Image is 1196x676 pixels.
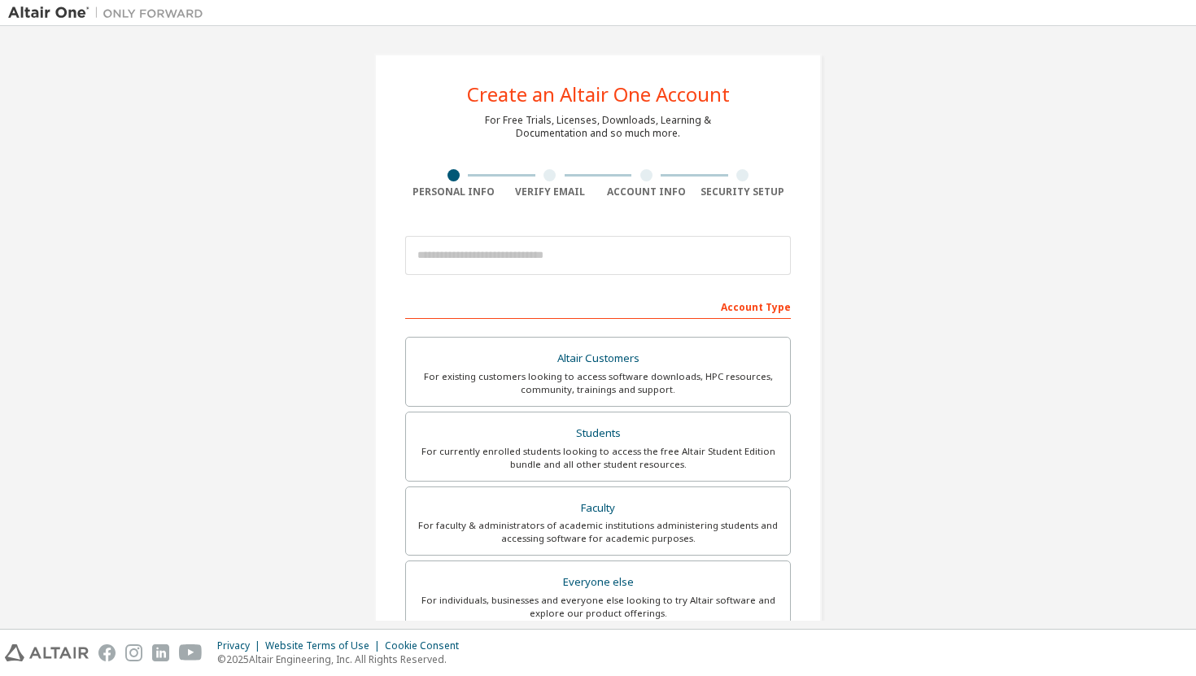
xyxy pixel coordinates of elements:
img: altair_logo.svg [5,644,89,661]
img: instagram.svg [125,644,142,661]
div: Faculty [416,497,780,520]
div: Altair Customers [416,347,780,370]
div: Everyone else [416,571,780,594]
div: Students [416,422,780,445]
div: Website Terms of Use [265,639,385,652]
div: Security Setup [695,185,792,198]
div: Verify Email [502,185,599,198]
div: Cookie Consent [385,639,469,652]
div: For currently enrolled students looking to access the free Altair Student Edition bundle and all ... [416,445,780,471]
div: For faculty & administrators of academic institutions administering students and accessing softwa... [416,519,780,545]
div: For Free Trials, Licenses, Downloads, Learning & Documentation and so much more. [485,114,711,140]
div: Account Info [598,185,695,198]
div: Create an Altair One Account [467,85,730,104]
div: For existing customers looking to access software downloads, HPC resources, community, trainings ... [416,370,780,396]
img: facebook.svg [98,644,116,661]
p: © 2025 Altair Engineering, Inc. All Rights Reserved. [217,652,469,666]
div: For individuals, businesses and everyone else looking to try Altair software and explore our prod... [416,594,780,620]
img: Altair One [8,5,212,21]
div: Account Type [405,293,791,319]
div: Personal Info [405,185,502,198]
img: youtube.svg [179,644,203,661]
div: Privacy [217,639,265,652]
img: linkedin.svg [152,644,169,661]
